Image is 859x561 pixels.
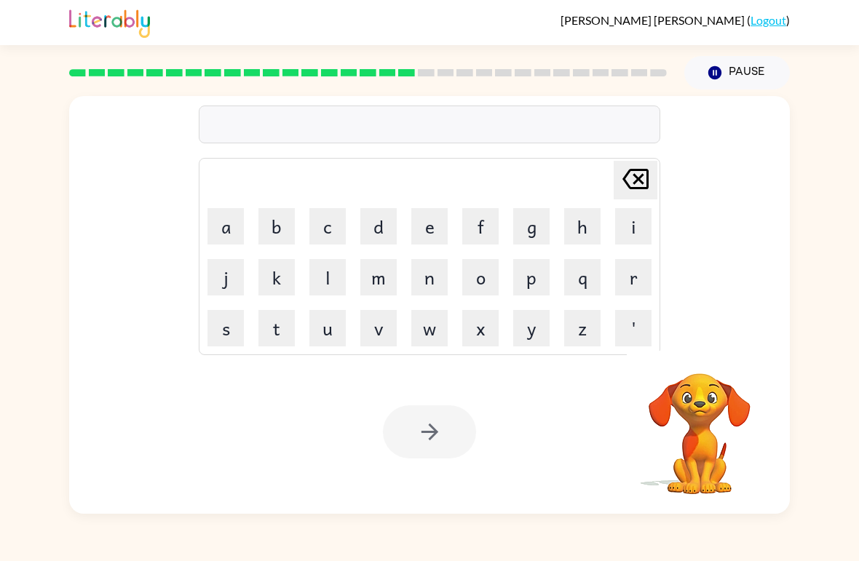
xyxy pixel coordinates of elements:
button: x [462,310,499,346]
div: ( ) [561,13,790,27]
button: s [207,310,244,346]
button: n [411,259,448,295]
button: r [615,259,652,295]
button: d [360,208,397,244]
img: Literably [69,6,150,38]
button: f [462,208,499,244]
button: ' [615,310,652,346]
video: Your browser must support playing .mp4 files to use Literably. Please try using another browser. [627,351,772,496]
button: Pause [684,56,790,89]
button: q [564,259,601,295]
a: Logout [751,13,786,27]
button: a [207,208,244,244]
button: l [309,259,346,295]
button: p [513,259,550,295]
button: w [411,310,448,346]
button: t [258,310,295,346]
button: j [207,259,244,295]
button: o [462,259,499,295]
button: b [258,208,295,244]
button: i [615,208,652,244]
button: g [513,208,550,244]
span: [PERSON_NAME] [PERSON_NAME] [561,13,747,27]
button: v [360,310,397,346]
button: k [258,259,295,295]
button: h [564,208,601,244]
button: e [411,208,448,244]
button: y [513,310,550,346]
button: m [360,259,397,295]
button: u [309,310,346,346]
button: z [564,310,601,346]
button: c [309,208,346,244]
